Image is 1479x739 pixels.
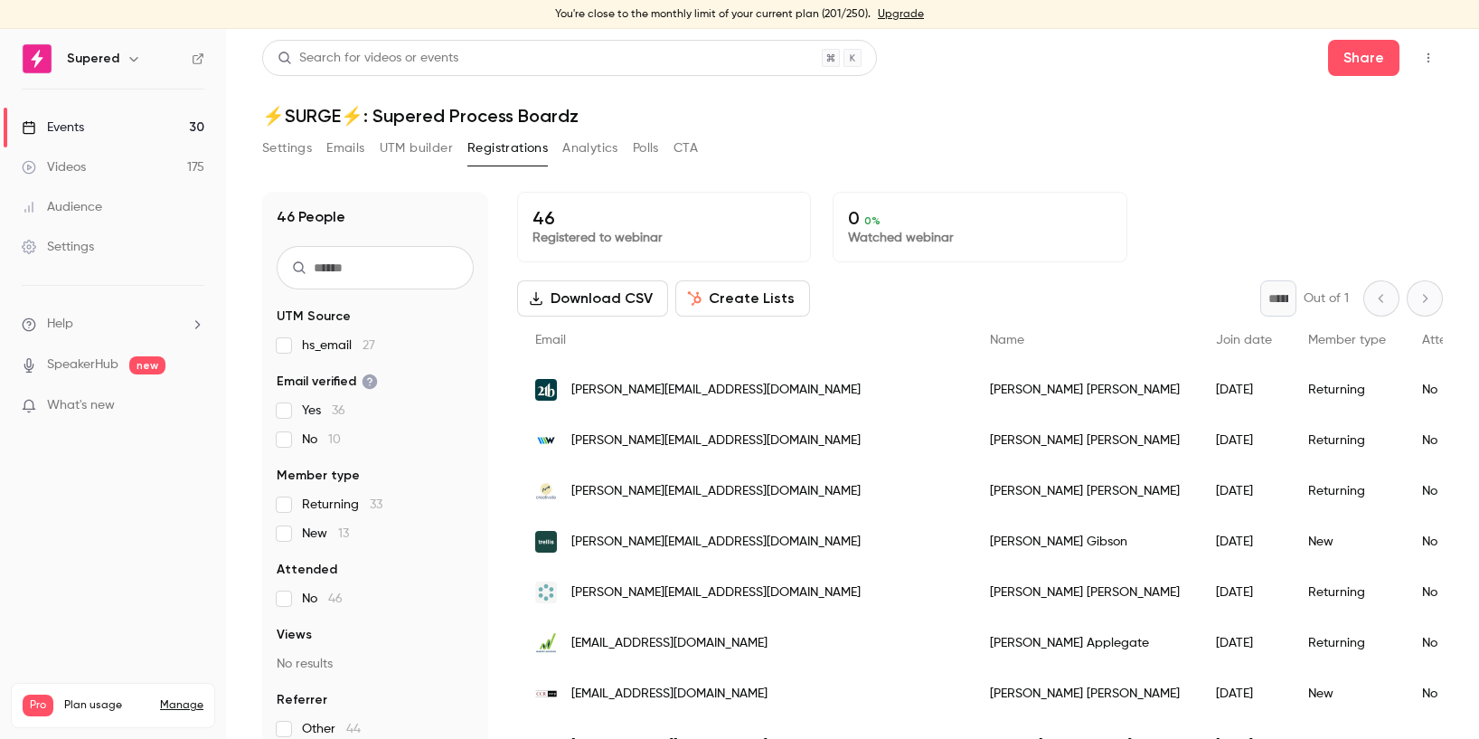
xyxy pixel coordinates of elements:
[302,590,343,608] span: No
[47,315,73,334] span: Help
[326,134,364,163] button: Emails
[23,695,53,716] span: Pro
[571,431,861,450] span: [PERSON_NAME][EMAIL_ADDRESS][DOMAIN_NAME]
[1198,618,1290,668] div: [DATE]
[67,50,119,68] h6: Supered
[302,402,345,420] span: Yes
[23,44,52,73] img: Supered
[535,531,557,553] img: trellis.law
[277,467,360,485] span: Member type
[302,336,375,355] span: hs_email
[346,723,361,735] span: 44
[64,698,149,713] span: Plan usage
[1216,334,1272,346] span: Join date
[535,480,557,502] img: growwithcreativate.com
[1290,668,1404,719] div: New
[535,430,557,451] img: wavv.com
[47,355,118,374] a: SpeakerHub
[1198,365,1290,415] div: [DATE]
[338,527,349,540] span: 13
[972,668,1198,719] div: [PERSON_NAME] [PERSON_NAME]
[22,238,94,256] div: Settings
[532,229,796,247] p: Registered to webinar
[878,7,924,22] a: Upgrade
[1290,415,1404,466] div: Returning
[22,198,102,216] div: Audience
[1290,618,1404,668] div: Returning
[183,398,204,414] iframe: Noticeable Trigger
[571,583,861,602] span: [PERSON_NAME][EMAIL_ADDRESS][DOMAIN_NAME]
[1198,567,1290,618] div: [DATE]
[277,655,474,673] p: No results
[562,134,618,163] button: Analytics
[633,134,659,163] button: Polls
[1304,289,1349,308] p: Out of 1
[571,381,861,400] span: [PERSON_NAME][EMAIL_ADDRESS][DOMAIN_NAME]
[302,496,382,514] span: Returning
[571,533,861,552] span: [PERSON_NAME][EMAIL_ADDRESS][DOMAIN_NAME]
[22,118,84,137] div: Events
[1198,415,1290,466] div: [DATE]
[532,207,796,229] p: 46
[160,698,203,713] a: Manage
[848,207,1111,229] p: 0
[517,280,668,317] button: Download CSV
[571,685,768,704] span: [EMAIL_ADDRESS][DOMAIN_NAME]
[1198,466,1290,516] div: [DATE]
[380,134,453,163] button: UTM builder
[972,415,1198,466] div: [PERSON_NAME] [PERSON_NAME]
[675,280,810,317] button: Create Lists
[1290,466,1404,516] div: Returning
[848,229,1111,247] p: Watched webinar
[1290,567,1404,618] div: Returning
[571,634,768,653] span: [EMAIL_ADDRESS][DOMAIN_NAME]
[972,466,1198,516] div: [PERSON_NAME] [PERSON_NAME]
[535,632,557,654] img: marketlauncher.com
[302,431,341,449] span: No
[328,592,343,605] span: 46
[467,134,548,163] button: Registrations
[571,482,861,501] span: [PERSON_NAME][EMAIL_ADDRESS][DOMAIN_NAME]
[1328,40,1399,76] button: Share
[370,498,382,511] span: 33
[972,516,1198,567] div: [PERSON_NAME] Gibson
[535,683,557,705] img: ccrcorp.com
[990,334,1024,346] span: Name
[277,626,312,644] span: Views
[972,567,1198,618] div: [PERSON_NAME] [PERSON_NAME]
[47,396,115,415] span: What's new
[332,404,345,417] span: 36
[262,105,1443,127] h1: ⚡️SURGE⚡️: Supered Process Boardz
[302,720,361,738] span: Other
[1308,334,1386,346] span: Member type
[674,134,698,163] button: CTA
[22,315,204,334] li: help-dropdown-opener
[22,158,86,176] div: Videos
[972,365,1198,415] div: [PERSON_NAME] [PERSON_NAME]
[363,339,375,352] span: 27
[864,214,881,227] span: 0 %
[302,525,349,543] span: New
[1422,334,1477,346] span: Attended
[1198,668,1290,719] div: [DATE]
[278,49,458,68] div: Search for videos or events
[277,373,378,391] span: Email verified
[277,308,351,326] span: UTM Source
[535,334,566,346] span: Email
[328,433,341,446] span: 10
[277,561,337,579] span: Attended
[1290,365,1404,415] div: Returning
[129,356,165,374] span: new
[1198,516,1290,567] div: [DATE]
[277,691,327,709] span: Referrer
[535,379,557,401] img: 21bconsulting.com
[262,134,312,163] button: Settings
[277,206,345,228] h1: 46 People
[535,582,557,603] img: themiddlesix.com
[1290,516,1404,567] div: New
[972,618,1198,668] div: [PERSON_NAME] Applegate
